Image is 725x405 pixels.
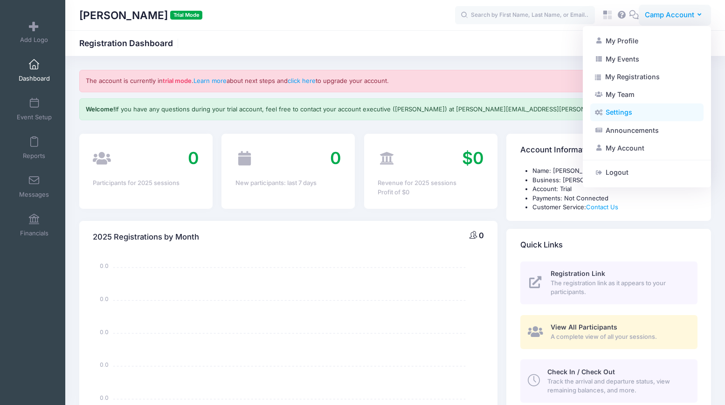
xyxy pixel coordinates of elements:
li: Customer Service: [532,203,697,212]
h4: 2025 Registrations by Month [93,224,199,251]
a: My Account [590,139,704,157]
div: Participants for 2025 sessions [93,178,199,188]
a: Messages [12,170,56,203]
span: Event Setup [17,113,52,121]
span: 0 [188,148,199,168]
input: Search by First Name, Last Name, or Email... [455,6,595,25]
div: Revenue for 2025 sessions Profit of $0 [378,178,483,197]
span: Check In / Check Out [547,368,615,376]
b: Welcome! [86,105,115,113]
div: The account is currently in . about next steps and to upgrade your account. [79,70,711,92]
a: Registration Link The registration link as it appears to your participants. [520,261,697,304]
a: My Team [590,86,704,103]
a: click here [288,77,316,84]
p: If you have any questions during your trial account, feel free to contact your account executive ... [86,105,659,114]
a: Settings [590,103,704,121]
span: Registration Link [551,269,605,277]
div: New participants: last 7 days [235,178,341,188]
tspan: 0.0 [100,394,109,402]
tspan: 0.0 [100,361,109,369]
h4: Quick Links [520,232,563,258]
a: Check In / Check Out Track the arrival and departure status, view remaining balances, and more. [520,359,697,402]
tspan: 0.0 [100,295,109,303]
span: Messages [19,191,49,199]
h4: Account Information [520,137,596,164]
span: A complete view of all your sessions. [551,332,687,342]
a: Contact Us [586,203,618,211]
span: Add Logo [20,36,48,44]
span: View All Participants [551,323,617,331]
a: Dashboard [12,54,56,87]
span: The registration link as it appears to your participants. [551,279,687,297]
a: My Events [590,50,704,68]
h1: [PERSON_NAME] [79,5,202,26]
a: Financials [12,209,56,241]
span: 0 [330,148,341,168]
strong: trial mode [163,77,192,84]
span: Track the arrival and departure status, view remaining balances, and more. [547,377,687,395]
span: Trial Mode [170,11,202,20]
a: Event Setup [12,93,56,125]
tspan: 0.0 [100,262,109,270]
span: Dashboard [19,75,50,82]
a: Add Logo [12,15,56,48]
a: Logout [590,164,704,181]
span: Camp Account [645,10,694,20]
span: Reports [23,152,45,160]
h1: Registration Dashboard [79,38,181,48]
li: Business: [PERSON_NAME] [532,176,697,185]
tspan: 0.0 [100,328,109,336]
button: Camp Account [639,5,711,26]
a: My Registrations [590,68,704,86]
span: Financials [20,229,48,237]
li: Name: [PERSON_NAME] [532,166,697,176]
a: Learn more [193,77,227,84]
span: 0 [479,231,484,240]
li: Account: Trial [532,185,697,194]
span: $0 [462,148,484,168]
li: Payments: Not Connected [532,194,697,203]
a: Reports [12,131,56,164]
a: Announcements [590,122,704,139]
a: View All Participants A complete view of all your sessions. [520,315,697,349]
a: My Profile [590,32,704,50]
